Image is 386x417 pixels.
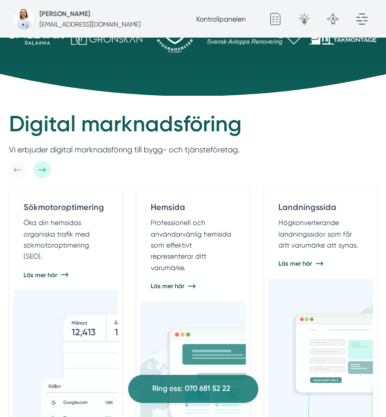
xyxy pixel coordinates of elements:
[40,9,90,20] h5: Administratör
[151,217,235,273] p: Professionell och användarvänlig hemsida som effektivt representerar ditt varumärke.
[151,282,184,291] span: Läs mer här
[196,15,246,23] a: Kontrollpanelen
[14,9,34,29] img: bild-pa-smartproduktion-webbyraer-i-borlange.jpg
[151,200,235,218] h4: Hemsida
[278,259,312,268] span: Läs mer här
[152,383,230,395] span: Ring oss: 070 681 52 22
[24,271,57,280] span: Läs mer här
[128,375,258,403] a: Ring oss: 070 681 52 22
[278,217,362,251] p: Högkonverterande landningssidor som får ditt varumärke att synas.
[40,20,141,29] p: [EMAIL_ADDRESS][DOMAIN_NAME]
[9,143,377,156] p: Vi erbjuder digital marknadsföring till bygg- och tjänsteföretag.
[24,217,108,262] p: Öka din hemsidas organiska trafik med sökmotoroptimering (SEO).
[9,110,377,143] h2: Digital marknadsföring
[278,200,362,218] h4: Landningssida
[24,200,108,218] h4: Sökmotoroptimering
